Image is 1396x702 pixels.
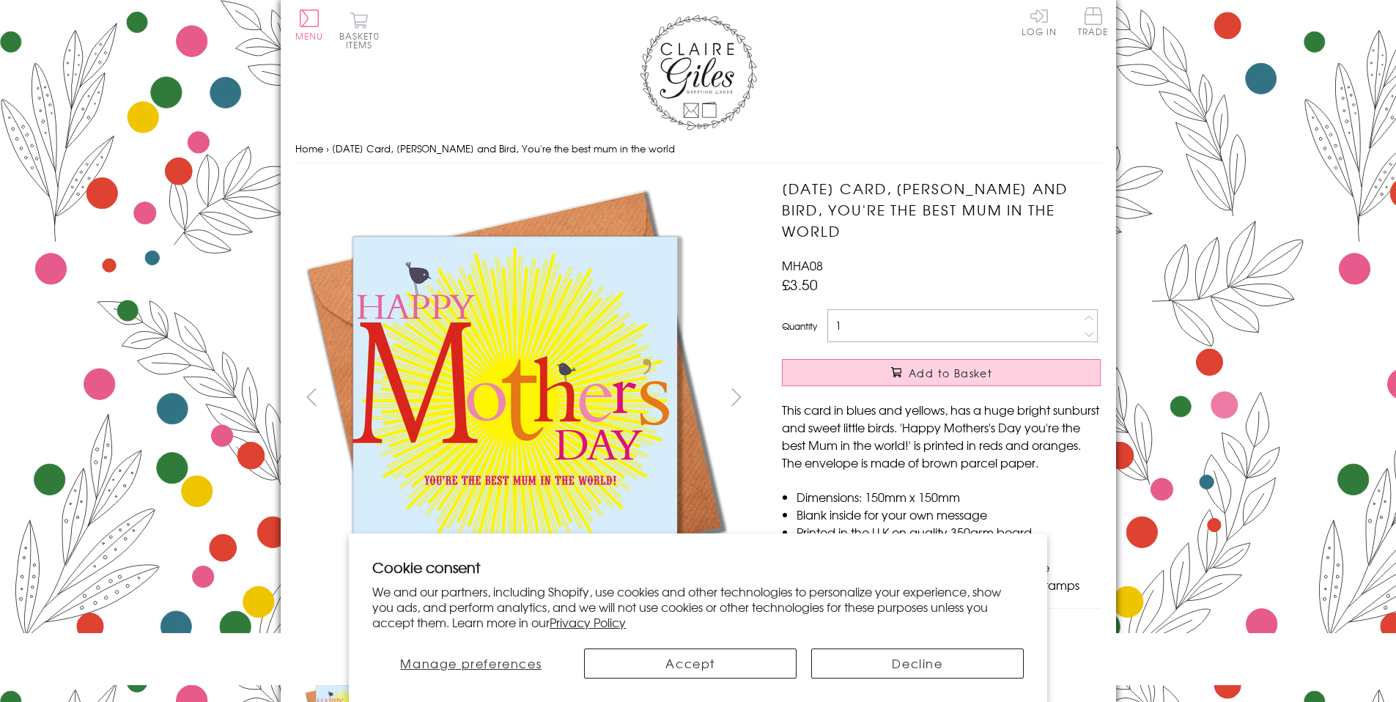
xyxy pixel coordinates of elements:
[797,488,1101,506] li: Dimensions: 150mm x 150mm
[782,319,817,333] label: Quantity
[909,366,992,380] span: Add to Basket
[782,274,818,295] span: £3.50
[372,584,1024,629] p: We and our partners, including Shopify, use cookies and other technologies to personalize your ex...
[326,141,329,155] span: ›
[782,401,1101,471] p: This card in blues and yellows, has a huge bright sunburst and sweet little birds. 'Happy Mothers...
[1078,7,1109,39] a: Trade
[372,557,1024,577] h2: Cookie consent
[1078,7,1109,36] span: Trade
[295,134,1101,164] nav: breadcrumbs
[295,29,324,43] span: Menu
[372,649,569,679] button: Manage preferences
[797,506,1101,523] li: Blank inside for your own message
[584,649,797,679] button: Accept
[295,380,328,413] button: prev
[782,178,1101,241] h1: [DATE] Card, [PERSON_NAME] and Bird, You're the best mum in the world
[295,10,324,40] button: Menu
[1022,7,1057,36] a: Log In
[782,359,1101,386] button: Add to Basket
[346,29,380,51] span: 0 items
[782,256,823,274] span: MHA08
[295,178,735,618] img: Mother's Day Card, Sun and Bird, You're the best mum in the world
[339,12,380,49] button: Basket0 items
[400,654,542,672] span: Manage preferences
[550,613,626,631] a: Privacy Policy
[720,380,753,413] button: next
[332,141,675,155] span: [DATE] Card, [PERSON_NAME] and Bird, You're the best mum in the world
[295,141,323,155] a: Home
[797,523,1101,541] li: Printed in the U.K on quality 350gsm board
[811,649,1024,679] button: Decline
[640,15,757,130] img: Claire Giles Greetings Cards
